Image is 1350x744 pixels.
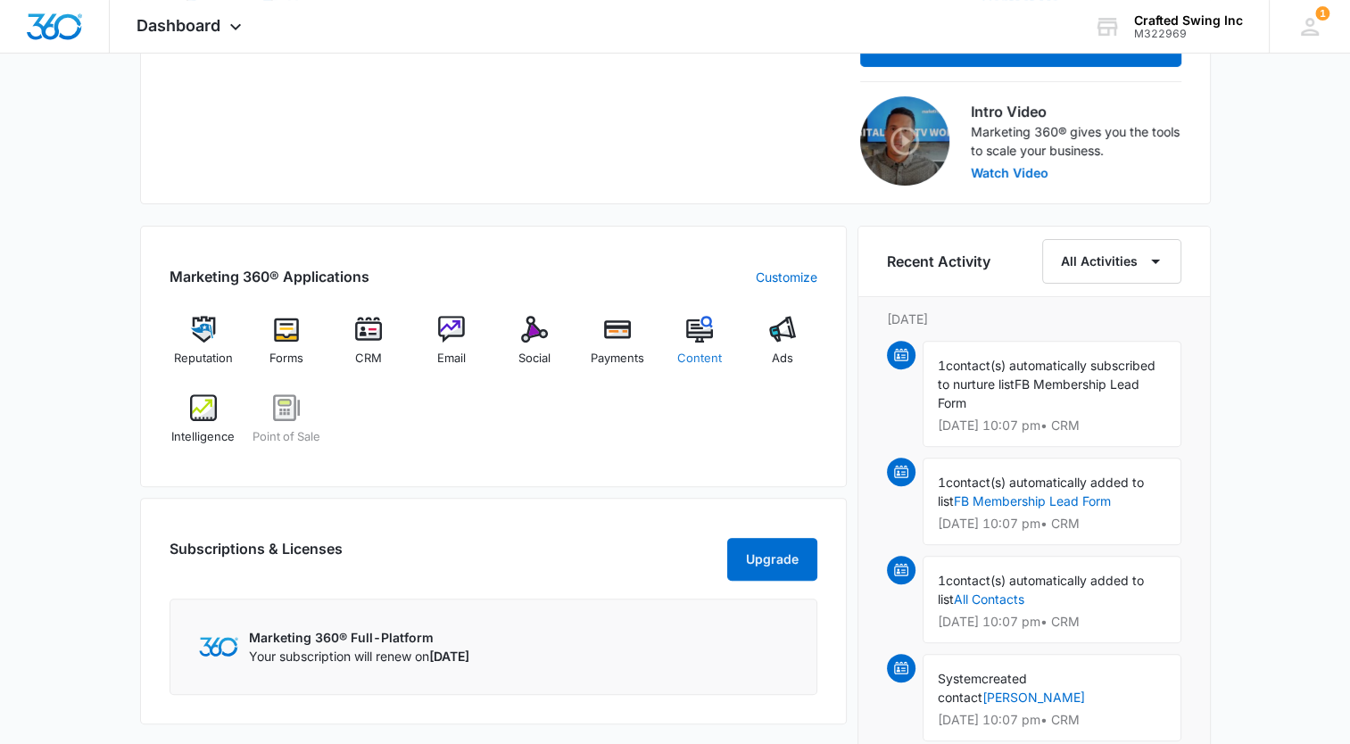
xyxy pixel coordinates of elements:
span: Intelligence [171,428,235,446]
a: FB Membership Lead Form [954,493,1111,508]
p: [DATE] 10:07 pm • CRM [938,419,1166,432]
img: Intro Video [860,96,949,186]
span: Social [518,350,551,368]
p: Marketing 360® Full-Platform [249,628,469,647]
a: Social [501,316,569,380]
a: Ads [749,316,817,380]
h2: Marketing 360® Applications [170,266,369,287]
div: notifications count [1315,6,1329,21]
span: 1 [1315,6,1329,21]
a: Reputation [170,316,238,380]
span: created contact [938,671,1027,705]
span: contact(s) automatically subscribed to nurture list [938,358,1155,392]
span: Email [437,350,466,368]
span: 1 [938,358,946,373]
span: 1 [938,573,946,588]
p: Your subscription will renew on [249,647,469,665]
a: [PERSON_NAME] [982,690,1085,705]
p: [DATE] 10:07 pm • CRM [938,616,1166,628]
a: Intelligence [170,394,238,459]
a: Content [666,316,734,380]
span: contact(s) automatically added to list [938,475,1144,508]
p: [DATE] 10:07 pm • CRM [938,714,1166,726]
h6: Recent Activity [887,251,990,272]
span: Payments [591,350,644,368]
span: FB Membership Lead Form [938,376,1139,410]
span: Content [677,350,722,368]
span: System [938,671,981,686]
a: Email [418,316,486,380]
h2: Subscriptions & Licenses [170,538,343,574]
span: Forms [269,350,303,368]
a: Payments [583,316,651,380]
a: CRM [335,316,403,380]
span: Dashboard [137,16,220,35]
span: 1 [938,475,946,490]
button: All Activities [1042,239,1181,284]
button: Watch Video [971,167,1048,179]
span: Ads [772,350,793,368]
a: Customize [756,268,817,286]
p: [DATE] 10:07 pm • CRM [938,517,1166,530]
a: Forms [252,316,320,380]
span: CRM [355,350,382,368]
h3: Intro Video [971,101,1181,122]
a: All Contacts [954,591,1024,607]
img: Marketing 360 Logo [199,637,238,656]
span: Point of Sale [253,428,320,446]
span: Reputation [174,350,233,368]
a: Point of Sale [252,394,320,459]
div: account name [1134,13,1243,28]
span: [DATE] [429,649,469,664]
div: account id [1134,28,1243,40]
button: Upgrade [727,538,817,581]
p: [DATE] [887,310,1181,328]
span: contact(s) automatically added to list [938,573,1144,607]
p: Marketing 360® gives you the tools to scale your business. [971,122,1181,160]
